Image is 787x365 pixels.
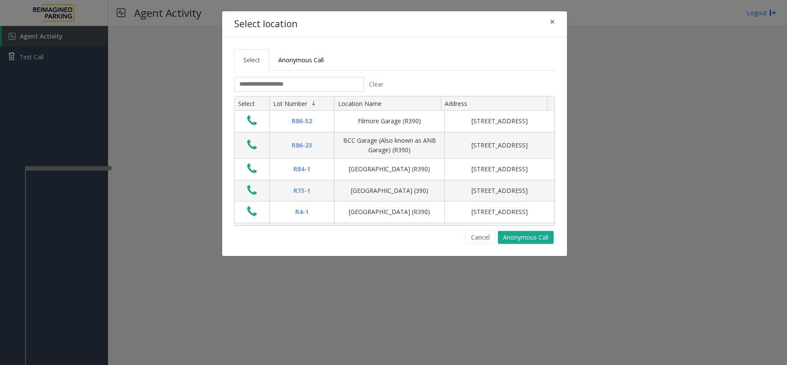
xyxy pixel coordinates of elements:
span: Location Name [338,99,382,108]
div: [GEOGRAPHIC_DATA] (R390) [340,207,439,217]
ul: Tabs [234,49,555,70]
div: [STREET_ADDRESS] [450,207,549,217]
span: × [550,16,555,28]
span: Anonymous Call [278,56,324,64]
div: R4-1 [275,207,329,217]
div: [STREET_ADDRESS] [450,116,549,126]
div: [GEOGRAPHIC_DATA] (390) [340,186,439,195]
div: [STREET_ADDRESS] [450,186,549,195]
button: Anonymous Call [498,231,554,244]
div: [GEOGRAPHIC_DATA] (R390) [340,164,439,174]
div: BCC Garage (Also known as ANB Garage) (R390) [340,136,439,155]
h4: Select location [234,17,297,31]
button: Clear [364,77,388,92]
th: Select [235,96,269,111]
div: R84-1 [275,164,329,174]
div: [STREET_ADDRESS] [450,164,549,174]
div: [STREET_ADDRESS] [450,141,549,150]
span: Address [445,99,467,108]
div: R86-52 [275,116,329,126]
span: Sortable [310,100,317,107]
span: Lot Number [273,99,307,108]
span: Select [243,56,260,64]
div: R86-23 [275,141,329,150]
div: Data table [235,96,554,225]
div: Filmore Garage (R390) [340,116,439,126]
button: Close [544,11,561,32]
div: R73-1 [275,186,329,195]
button: Cancel [465,231,495,244]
